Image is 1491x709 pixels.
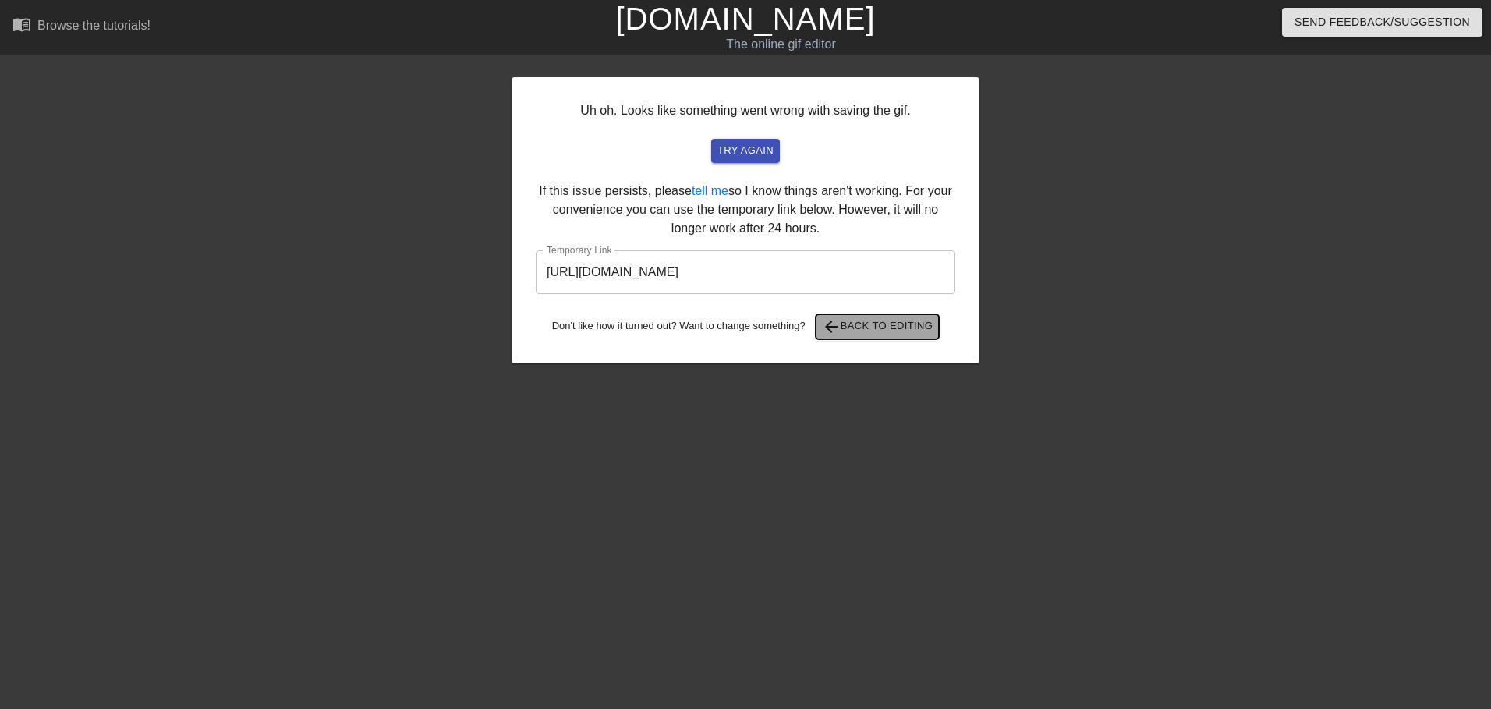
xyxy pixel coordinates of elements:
button: try again [711,139,780,163]
button: Back to Editing [816,314,940,339]
div: Browse the tutorials! [37,19,151,32]
button: Send Feedback/Suggestion [1282,8,1482,37]
span: Back to Editing [822,317,933,336]
div: Uh oh. Looks like something went wrong with saving the gif. If this issue persists, please so I k... [512,77,979,363]
a: Browse the tutorials! [12,15,151,39]
div: The online gif editor [505,35,1057,54]
div: Don't like how it turned out? Want to change something? [536,314,955,339]
span: arrow_back [822,317,841,336]
input: bare [536,250,955,294]
a: tell me [692,184,728,197]
span: Send Feedback/Suggestion [1294,12,1470,32]
span: menu_book [12,15,31,34]
a: [DOMAIN_NAME] [615,2,875,36]
span: try again [717,142,774,160]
